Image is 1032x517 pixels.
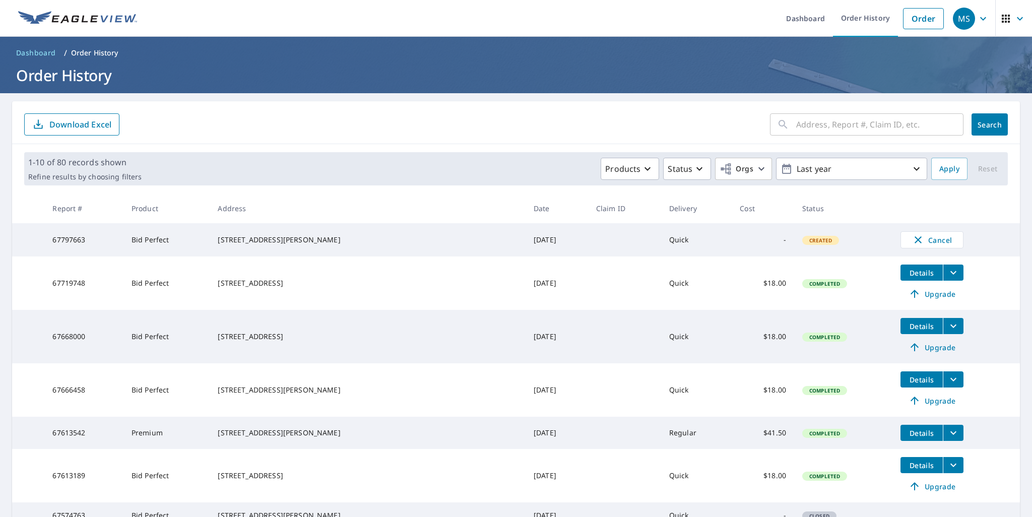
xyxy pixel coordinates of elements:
td: Bid Perfect [123,223,210,256]
li: / [64,47,67,59]
td: 67666458 [44,363,123,417]
td: [DATE] [526,310,588,363]
td: $18.00 [732,310,794,363]
span: Details [907,428,937,438]
button: detailsBtn-67719748 [900,265,943,281]
td: Bid Perfect [123,363,210,417]
td: Bid Perfect [123,310,210,363]
div: [STREET_ADDRESS] [218,332,518,342]
span: Completed [803,280,846,287]
span: Upgrade [907,480,957,492]
p: Download Excel [49,119,111,130]
span: Details [907,375,937,384]
button: filesDropdownBtn-67668000 [943,318,963,334]
button: detailsBtn-67666458 [900,371,943,387]
td: Bid Perfect [123,256,210,310]
td: [DATE] [526,417,588,449]
div: MS [953,8,975,30]
th: Product [123,193,210,223]
span: Details [907,461,937,470]
span: Details [907,321,937,331]
h1: Order History [12,65,1020,86]
p: Last year [793,160,911,178]
a: Upgrade [900,478,963,494]
button: filesDropdownBtn-67719748 [943,265,963,281]
span: Cancel [911,234,953,246]
td: Premium [123,417,210,449]
td: $18.00 [732,256,794,310]
button: Products [601,158,659,180]
td: Quick [661,363,732,417]
a: Upgrade [900,339,963,355]
td: $41.50 [732,417,794,449]
button: detailsBtn-67668000 [900,318,943,334]
input: Address, Report #, Claim ID, etc. [796,110,963,139]
th: Delivery [661,193,732,223]
td: [DATE] [526,449,588,502]
td: $18.00 [732,449,794,502]
div: [STREET_ADDRESS][PERSON_NAME] [218,428,518,438]
p: Refine results by choosing filters [28,172,142,181]
span: Upgrade [907,341,957,353]
td: [DATE] [526,363,588,417]
p: Products [605,163,640,175]
td: [DATE] [526,223,588,256]
button: Cancel [900,231,963,248]
td: 67668000 [44,310,123,363]
button: Orgs [715,158,772,180]
span: Upgrade [907,288,957,300]
button: filesDropdownBtn-67613542 [943,425,963,441]
span: Completed [803,387,846,394]
span: Search [980,120,1000,130]
td: Quick [661,256,732,310]
div: [STREET_ADDRESS] [218,278,518,288]
td: Quick [661,310,732,363]
button: Download Excel [24,113,119,136]
td: 67797663 [44,223,123,256]
span: Completed [803,430,846,437]
a: Order [903,8,944,29]
button: detailsBtn-67613542 [900,425,943,441]
div: [STREET_ADDRESS][PERSON_NAME] [218,235,518,245]
td: Quick [661,223,732,256]
th: Cost [732,193,794,223]
span: Orgs [720,163,753,175]
a: Dashboard [12,45,60,61]
span: Created [803,237,838,244]
button: filesDropdownBtn-67613189 [943,457,963,473]
span: Upgrade [907,395,957,407]
th: Date [526,193,588,223]
span: Completed [803,473,846,480]
td: 67613189 [44,449,123,502]
img: EV Logo [18,11,137,26]
th: Address [210,193,526,223]
td: - [732,223,794,256]
th: Report # [44,193,123,223]
td: $18.00 [732,363,794,417]
button: Status [663,158,711,180]
td: [DATE] [526,256,588,310]
a: Upgrade [900,393,963,409]
p: 1-10 of 80 records shown [28,156,142,168]
span: Apply [939,163,959,175]
p: Status [668,163,692,175]
nav: breadcrumb [12,45,1020,61]
td: 67613542 [44,417,123,449]
td: Regular [661,417,732,449]
button: Search [972,113,1008,136]
button: Apply [931,158,967,180]
button: Last year [776,158,927,180]
button: filesDropdownBtn-67666458 [943,371,963,387]
th: Claim ID [588,193,661,223]
div: [STREET_ADDRESS][PERSON_NAME] [218,385,518,395]
span: Details [907,268,937,278]
td: Bid Perfect [123,449,210,502]
button: detailsBtn-67613189 [900,457,943,473]
p: Order History [71,48,118,58]
span: Dashboard [16,48,56,58]
th: Status [794,193,892,223]
div: [STREET_ADDRESS] [218,471,518,481]
a: Upgrade [900,286,963,302]
span: Completed [803,334,846,341]
td: Quick [661,449,732,502]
